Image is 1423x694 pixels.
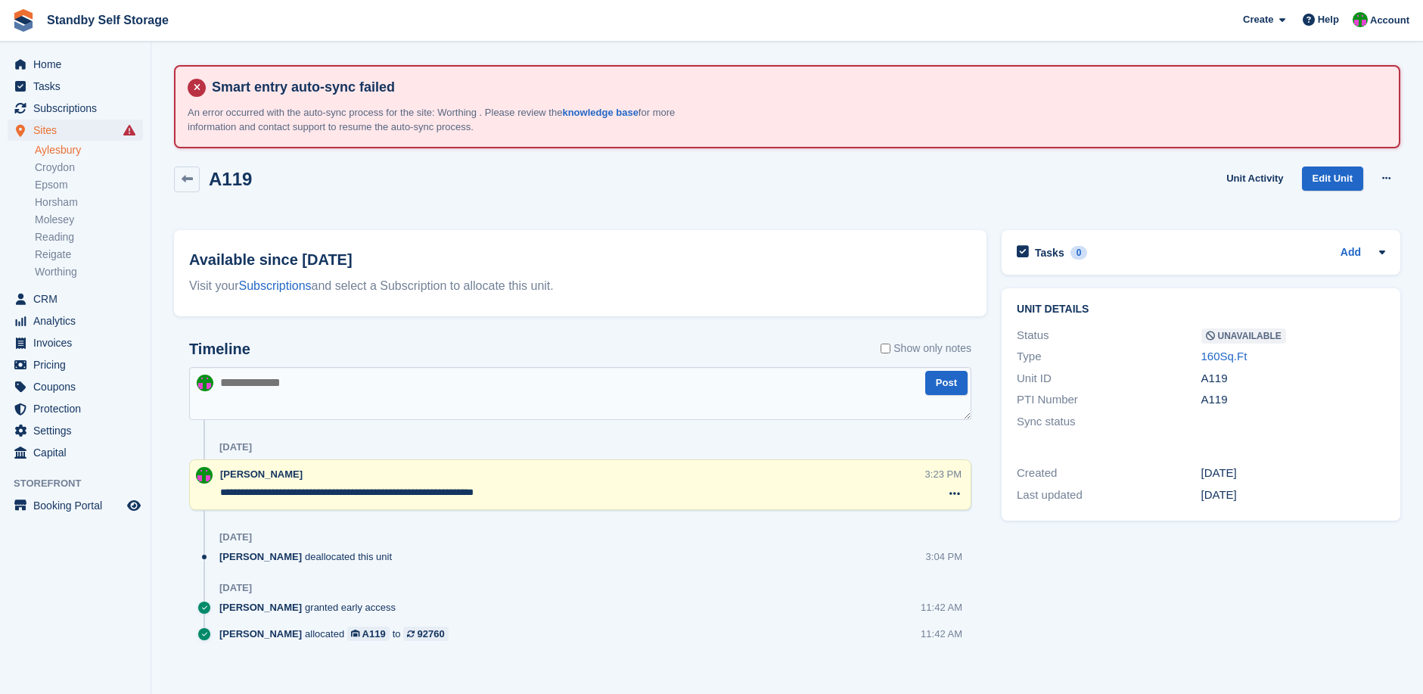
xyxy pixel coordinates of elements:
[33,354,124,375] span: Pricing
[189,248,971,271] h2: Available since [DATE]
[8,398,143,419] a: menu
[35,230,143,244] a: Reading
[189,277,971,295] div: Visit your and select a Subscription to allocate this unit.
[33,332,124,353] span: Invoices
[1017,370,1201,387] div: Unit ID
[197,375,213,391] img: Michelle Mustoe
[925,371,968,396] button: Post
[921,627,962,641] div: 11:42 AM
[188,105,717,135] p: An error occurred with the auto-sync process for the site: Worthing . Please review the for more ...
[1370,13,1409,28] span: Account
[8,310,143,331] a: menu
[1035,246,1064,260] h2: Tasks
[41,8,175,33] a: Standby Self Storage
[35,247,143,262] a: Reigate
[8,495,143,516] a: menu
[8,354,143,375] a: menu
[33,310,124,331] span: Analytics
[33,398,124,419] span: Protection
[33,442,124,463] span: Capital
[1353,12,1368,27] img: Michelle Mustoe
[33,420,124,441] span: Settings
[1243,12,1273,27] span: Create
[1201,328,1286,344] span: Unavailable
[12,9,35,32] img: stora-icon-8386f47178a22dfd0bd8f6a31ec36ba5ce8667c1dd55bd0f319d3a0aa187defe.svg
[562,107,638,118] a: knowledge base
[219,531,252,543] div: [DATE]
[33,98,124,119] span: Subscriptions
[33,495,124,516] span: Booking Portal
[189,341,250,358] h2: Timeline
[35,160,143,175] a: Croydon
[881,341,890,356] input: Show only notes
[123,124,135,136] i: Smart entry sync failures have occurred
[35,195,143,210] a: Horsham
[1017,303,1385,316] h2: Unit details
[1201,487,1385,504] div: [DATE]
[35,213,143,227] a: Molesey
[209,169,252,189] h2: A119
[1318,12,1339,27] span: Help
[1220,166,1289,191] a: Unit Activity
[347,627,390,641] a: A119
[1017,413,1201,431] div: Sync status
[220,468,303,480] span: [PERSON_NAME]
[196,467,213,484] img: Michelle Mustoe
[8,98,143,119] a: menu
[1201,391,1385,409] div: A119
[33,54,124,75] span: Home
[8,332,143,353] a: menu
[239,279,312,292] a: Subscriptions
[921,600,962,615] div: 11:42 AM
[14,476,151,491] span: Storefront
[219,549,399,564] div: deallocated this unit
[35,143,143,157] a: Aylesbury
[33,120,124,141] span: Sites
[8,120,143,141] a: menu
[1341,244,1361,262] a: Add
[219,627,456,641] div: allocated to
[8,442,143,463] a: menu
[926,549,962,564] div: 3:04 PM
[8,54,143,75] a: menu
[8,420,143,441] a: menu
[8,288,143,310] a: menu
[206,79,1387,96] h4: Smart entry auto-sync failed
[219,600,403,615] div: granted early access
[1201,350,1247,363] a: 160Sq.Ft
[1017,465,1201,482] div: Created
[881,341,971,356] label: Show only notes
[1201,465,1385,482] div: [DATE]
[417,627,444,641] div: 92760
[33,376,124,397] span: Coupons
[362,627,386,641] div: A119
[8,76,143,97] a: menu
[33,288,124,310] span: CRM
[219,600,302,615] span: [PERSON_NAME]
[1017,327,1201,344] div: Status
[35,178,143,192] a: Epsom
[219,549,302,564] span: [PERSON_NAME]
[1017,391,1201,409] div: PTI Number
[1017,348,1201,366] div: Type
[925,467,962,481] div: 3:23 PM
[125,496,143,515] a: Preview store
[1201,370,1385,387] div: A119
[8,376,143,397] a: menu
[1070,246,1088,260] div: 0
[219,582,252,594] div: [DATE]
[219,627,302,641] span: [PERSON_NAME]
[35,265,143,279] a: Worthing
[1017,487,1201,504] div: Last updated
[1302,166,1363,191] a: Edit Unit
[219,441,252,453] div: [DATE]
[403,627,448,641] a: 92760
[33,76,124,97] span: Tasks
